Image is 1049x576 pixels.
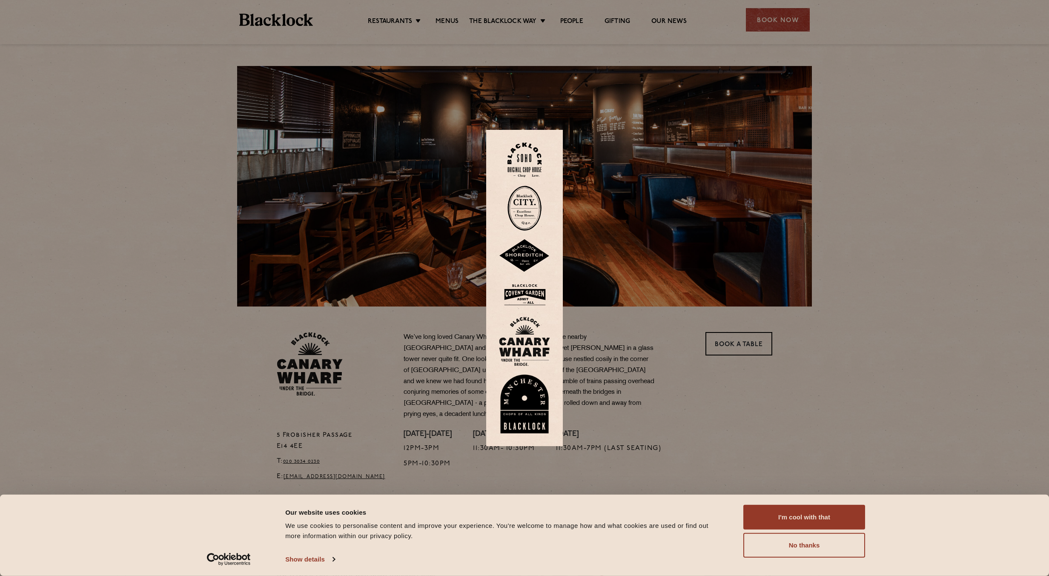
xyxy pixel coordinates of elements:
[285,521,724,541] div: We use cookies to personalise content and improve your experience. You're welcome to manage how a...
[743,505,865,530] button: I'm cool with that
[507,186,542,231] img: City-stamp-default.svg
[499,317,550,366] img: BL_CW_Logo_Website.svg
[507,143,542,177] img: Soho-stamp-default.svg
[499,375,550,433] img: BL_Manchester_Logo-bleed.png
[285,507,724,517] div: Our website uses cookies
[499,239,550,272] img: Shoreditch-stamp-v2-default.svg
[743,533,865,558] button: No thanks
[192,553,266,566] a: Usercentrics Cookiebot - opens in a new window
[499,281,550,309] img: BLA_1470_CoventGarden_Website_Solid.svg
[285,553,335,566] a: Show details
